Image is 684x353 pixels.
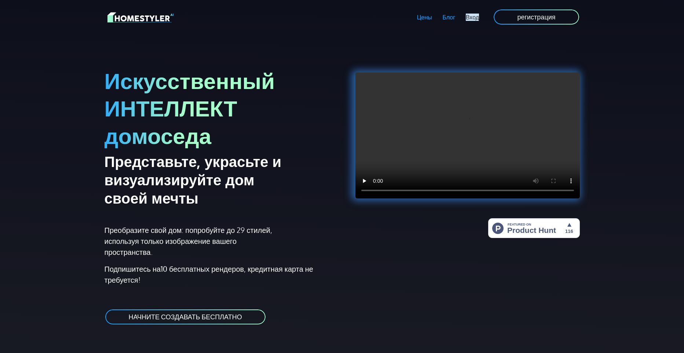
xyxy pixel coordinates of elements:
ya-tr-span: Искусственный ИНТЕЛЛЕКТ домоседа [105,66,275,149]
a: НАЧНИТЕ СОЗДАВАТЬ БЕСПЛАТНО [105,309,266,325]
ya-tr-span: Представьте, украсьте и визуализируйте дом своей мечты [105,152,282,207]
img: HomeStyler AI — простой дизайн интерьера: дом вашей мечты в один клик | Product Hunt [488,218,580,238]
ya-tr-span: Блог [443,14,456,21]
ya-tr-span: регистрация [517,13,555,21]
a: Цены [412,9,437,26]
a: регистрация [493,9,579,25]
a: Блог [437,9,460,26]
ya-tr-span: НАЧНИТЕ СОЗДАВАТЬ БЕСПЛАТНО [129,313,242,321]
ya-tr-span: Цены [417,14,432,21]
a: Вход [460,9,484,26]
img: Логотип HomeStyler AI [107,11,173,24]
ya-tr-span: Подпишитесь на [105,264,161,274]
ya-tr-span: Вход [466,14,479,21]
ya-tr-span: 10 бесплатных рендеров [161,264,244,274]
ya-tr-span: Преобразите свой дом: попробуйте до 29 стилей, используя только изображение вашего пространства. [105,225,272,257]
